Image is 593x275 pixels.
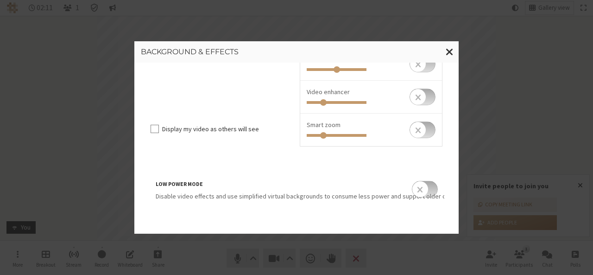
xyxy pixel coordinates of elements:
span: Video enhancer [307,88,350,96]
h5: Low power mode [156,180,438,188]
span: Smart zoom [307,121,341,129]
label: Display my video as others will see [162,124,294,134]
p: Disable video effects and use simplified virtual backgrounds to consume less power and support ol... [156,192,438,201]
button: Close modal [441,41,459,63]
h3: Background & effects [141,48,452,56]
